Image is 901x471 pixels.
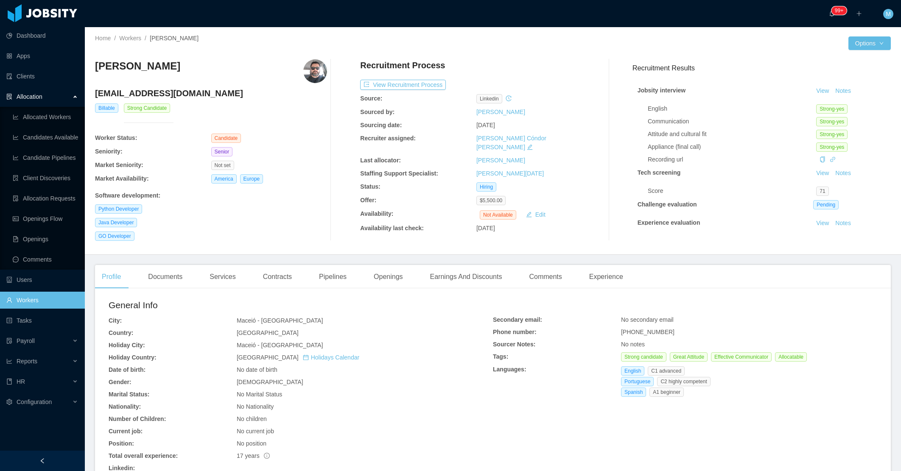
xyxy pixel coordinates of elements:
span: Payroll [17,337,35,344]
b: Recruiter assigned: [360,135,416,142]
span: [PHONE_NUMBER] [621,329,674,335]
b: Holiday Country: [109,354,157,361]
b: Date of birth: [109,366,146,373]
span: Billable [95,103,118,113]
b: City: [109,317,122,324]
span: No position [237,440,266,447]
span: Strong-yes [816,142,848,152]
a: [PERSON_NAME] Cóndor [PERSON_NAME] [476,135,546,150]
span: M [886,9,891,19]
a: icon: exportView Recruitment Process [360,81,446,88]
span: Strong-yes [816,104,848,114]
h4: [EMAIL_ADDRESS][DOMAIN_NAME] [95,87,327,99]
a: [PERSON_NAME] [476,109,525,115]
span: Maceió - [GEOGRAPHIC_DATA] [237,342,323,348]
i: icon: edit [527,144,533,150]
span: $5,500.00 [476,196,506,205]
span: Spanish [621,387,646,397]
i: icon: calendar [303,354,309,360]
button: icon: editEdit [523,209,549,220]
button: Notes [832,86,854,96]
sup: 2146 [831,6,847,15]
i: icon: line-chart [6,358,12,364]
button: Optionsicon: down [848,36,891,50]
span: Java Developer [95,218,137,227]
b: Market Availability: [95,175,149,182]
a: icon: auditClients [6,68,78,85]
a: icon: file-doneAllocation Requests [13,190,78,207]
b: Status: [360,183,380,190]
a: [PERSON_NAME][DATE] [476,170,544,177]
b: Holiday City: [109,342,145,348]
i: icon: plus [856,11,862,17]
i: icon: solution [6,94,12,100]
b: Seniority: [95,148,123,155]
i: icon: file-protect [6,338,12,344]
a: icon: line-chartCandidate Pipelines [13,149,78,166]
i: icon: bell [829,11,835,17]
i: icon: book [6,379,12,385]
span: info-circle [264,453,270,459]
span: Python Developer [95,204,142,214]
div: Earnings And Discounts [423,265,509,289]
span: No children [237,415,267,422]
strong: Tech screening [638,169,681,176]
div: Copy [820,155,825,164]
span: Candidate [211,134,241,143]
b: Staffing Support Specialist: [360,170,438,177]
b: Worker Status: [95,134,137,141]
b: Availability last check: [360,225,424,231]
span: No date of birth [237,366,277,373]
div: Pipelines [312,265,353,289]
a: [PERSON_NAME] [476,157,525,164]
a: icon: messageComments [13,251,78,268]
b: Market Seniority: [95,162,143,168]
span: / [114,35,116,42]
span: Not set [211,161,234,170]
a: View [813,170,832,176]
h3: [PERSON_NAME] [95,59,180,73]
b: Sourcing date: [360,122,402,128]
span: Europe [240,174,263,184]
h3: Recruitment Results [632,63,891,73]
b: Tags: [493,353,508,360]
div: Openings [367,265,410,289]
h2: General Info [109,298,493,312]
button: Notes [832,218,854,229]
span: C2 highly competent [657,377,710,386]
span: [GEOGRAPHIC_DATA] [237,354,359,361]
span: [DATE] [476,225,495,231]
strong: Experience evaluation [638,219,700,226]
b: Phone number: [493,329,537,335]
a: Home [95,35,111,42]
a: icon: idcardOpenings Flow [13,210,78,227]
a: icon: pie-chartDashboard [6,27,78,44]
span: Hiring [476,182,496,192]
b: Gender: [109,379,132,385]
span: No Nationality [237,403,274,410]
span: Allocatable [775,352,807,362]
div: Contracts [256,265,299,289]
span: English [621,366,644,376]
button: icon: exportView Recruitment Process [360,80,446,90]
b: Availability: [360,210,393,217]
span: HR [17,378,25,385]
span: 71 [816,187,828,196]
b: Source: [360,95,382,102]
i: icon: setting [6,399,12,405]
h4: Recruitment Process [360,59,445,71]
div: Experience [582,265,630,289]
i: icon: link [830,156,836,162]
span: Configuration [17,399,52,405]
span: Senior [211,147,233,156]
a: icon: file-textOpenings [13,231,78,248]
span: Strong Candidate [124,103,170,113]
span: linkedin [476,94,502,103]
a: icon: link [830,156,836,163]
span: No Marital Status [237,391,282,398]
i: icon: history [506,95,512,101]
span: Strong-yes [816,117,848,126]
span: Maceió - [GEOGRAPHIC_DATA] [237,317,323,324]
a: icon: file-searchClient Discoveries [13,170,78,187]
span: Reports [17,358,37,365]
